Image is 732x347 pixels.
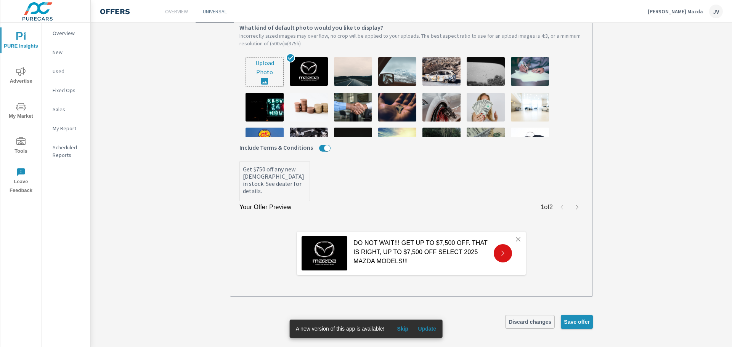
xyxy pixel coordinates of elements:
[42,142,90,161] div: Scheduled Reports
[709,5,723,18] div: JV
[467,128,505,156] img: description
[246,128,284,156] img: description
[541,203,553,212] p: 1 of 2
[509,318,551,325] span: Discard changes
[334,128,372,156] img: description
[240,163,310,201] textarea: Get $750 off any new [DEMOGRAPHIC_DATA] in stock. See dealer for details.
[203,8,227,15] p: Universal
[511,128,549,156] img: description
[53,86,84,94] p: Fixed Ops
[3,67,39,86] span: Advertise
[53,67,84,75] p: Used
[42,46,90,58] div: New
[467,93,505,122] img: description
[3,102,39,121] span: My Market
[53,29,84,37] p: Overview
[324,145,330,152] button: Include Terms & Conditions
[418,325,436,332] span: Update
[100,7,130,16] h4: Offers
[42,104,90,115] div: Sales
[42,66,90,77] div: Used
[422,93,461,122] img: description
[511,93,549,122] img: description
[53,125,84,132] p: My Report
[3,137,39,156] span: Tools
[334,93,372,122] img: description
[378,57,416,86] img: description
[290,128,328,156] img: description
[334,57,372,86] img: description
[239,143,313,152] span: Include Terms & Conditions
[290,93,328,122] img: description
[239,23,383,32] span: What kind of default photo would you like to display?
[165,8,188,15] p: Overview
[422,128,461,156] img: description
[246,93,284,122] img: description
[422,57,461,86] img: description
[393,325,412,332] span: Skip
[53,106,84,113] p: Sales
[415,323,439,335] button: Update
[505,315,555,329] button: Discard changes
[0,23,42,198] div: nav menu
[467,57,505,86] img: description
[3,168,39,195] span: Leave Feedback
[378,93,416,122] img: description
[648,8,703,15] p: [PERSON_NAME] Mazda
[378,128,416,156] img: description
[42,27,90,39] div: Overview
[561,315,593,329] button: Save offer
[42,85,90,96] div: Fixed Ops
[239,203,291,212] p: Your Offer Preview
[390,323,415,335] button: Skip
[302,236,347,270] img: dealership and mazda logo
[296,326,385,332] span: A new version of this app is available!
[53,144,84,159] p: Scheduled Reports
[353,238,488,266] p: DO NOT WAIT!!! GET UP TO $7,500 OFF. THAT IS RIGHT, UP TO $7,500 OFF SELECT 2025 MAZDA MODELS!!!
[511,57,549,86] img: description
[3,32,39,51] span: PURE Insights
[53,48,84,56] p: New
[564,318,590,325] span: Save offer
[290,57,328,86] img: description
[42,123,90,134] div: My Report
[239,32,583,47] p: Incorrectly sized images may overflow, no crop will be applied to your uploads. The best aspect r...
